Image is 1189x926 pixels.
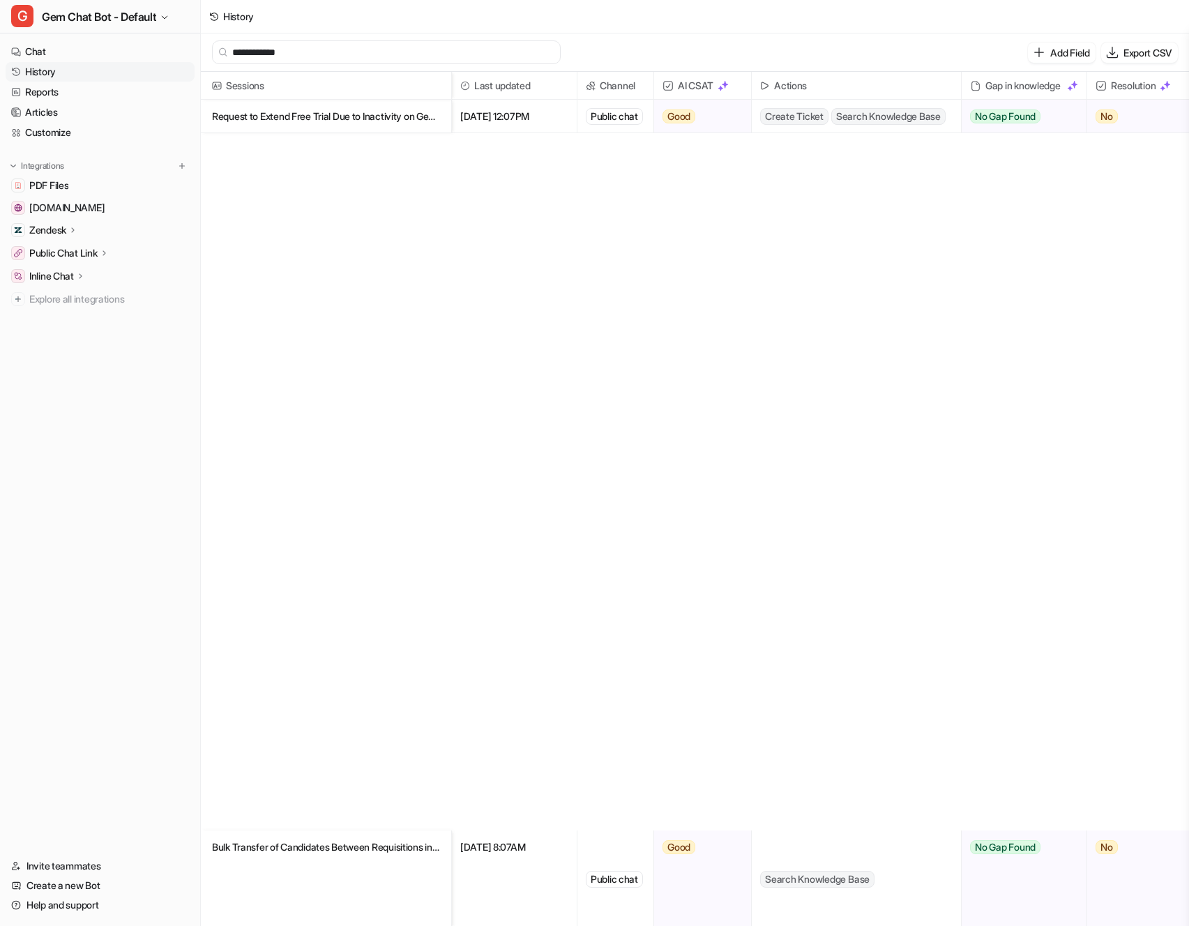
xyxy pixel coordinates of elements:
[212,100,440,133] p: Request to Extend Free Trial Due to Inactivity on Gem Platform
[6,42,195,61] a: Chat
[11,292,25,306] img: explore all integrations
[6,876,195,895] a: Create a new Bot
[14,204,22,212] img: status.gem.com
[457,72,571,100] span: Last updated
[662,109,695,123] span: Good
[1028,43,1095,63] button: Add Field
[1096,109,1118,123] span: No
[583,72,648,100] span: Channel
[14,226,22,234] img: Zendesk
[11,5,33,27] span: G
[831,108,946,125] span: Search Knowledge Base
[774,72,807,100] h2: Actions
[8,161,18,171] img: expand menu
[14,272,22,280] img: Inline Chat
[457,100,571,133] span: [DATE] 12:07PM
[967,72,1081,100] div: Gap in knowledge
[457,830,571,864] span: [DATE] 8:07AM
[14,249,22,257] img: Public Chat Link
[42,7,156,26] span: Gem Chat Bot - Default
[29,223,66,237] p: Zendesk
[29,201,105,215] span: [DOMAIN_NAME]
[760,871,874,888] span: Search Knowledge Base
[760,108,828,125] span: Create Ticket
[29,179,68,192] span: PDF Files
[6,62,195,82] a: History
[1123,45,1172,60] p: Export CSV
[962,100,1076,133] button: No Gap Found
[6,123,195,142] a: Customize
[29,269,74,283] p: Inline Chat
[21,160,64,172] p: Integrations
[6,159,68,173] button: Integrations
[29,288,189,310] span: Explore all integrations
[6,176,195,195] a: PDF FilesPDF Files
[212,830,440,864] p: Bulk Transfer of Candidates Between Requisitions in Gem
[177,161,187,171] img: menu_add.svg
[206,72,446,100] span: Sessions
[970,109,1040,123] span: No Gap Found
[29,246,98,260] p: Public Chat Link
[962,830,1076,864] button: No Gap Found
[6,103,195,122] a: Articles
[586,108,643,125] div: Public chat
[6,895,195,915] a: Help and support
[654,830,743,864] button: Good
[1101,43,1178,63] button: Export CSV
[14,181,22,190] img: PDF Files
[223,9,254,24] div: History
[662,840,695,854] span: Good
[660,72,745,100] span: AI CSAT
[6,82,195,102] a: Reports
[586,871,643,888] div: Public chat
[1050,45,1089,60] p: Add Field
[6,856,195,876] a: Invite teammates
[654,100,743,133] button: Good
[970,840,1040,854] span: No Gap Found
[1096,840,1118,854] span: No
[6,198,195,218] a: status.gem.com[DOMAIN_NAME]
[6,289,195,309] a: Explore all integrations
